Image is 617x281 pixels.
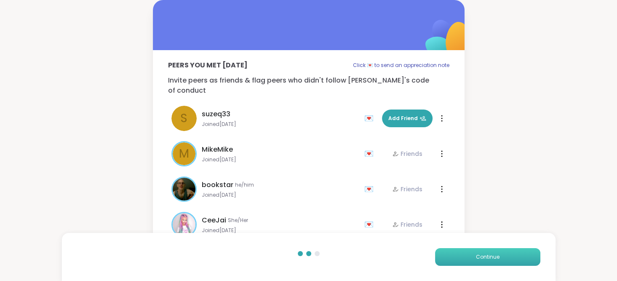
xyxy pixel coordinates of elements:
[202,145,233,155] span: MikeMike
[392,150,422,158] div: Friends
[202,180,233,190] span: bookstar
[180,110,187,127] span: s
[202,192,359,198] span: Joined [DATE]
[202,121,359,128] span: Joined [DATE]
[435,248,540,266] button: Continue
[353,60,449,70] p: Click 💌 to send an appreciation note
[364,218,377,231] div: 💌
[364,147,377,161] div: 💌
[202,109,230,119] span: suzeq33
[168,75,449,96] p: Invite peers as friends & flag peers who didn't follow [PERSON_NAME]'s code of conduct
[388,115,426,122] span: Add Friend
[202,227,359,234] span: Joined [DATE]
[179,145,189,163] span: M
[235,182,254,188] span: he/him
[202,156,359,163] span: Joined [DATE]
[364,182,377,196] div: 💌
[173,178,195,201] img: bookstar
[382,110,433,127] button: Add Friend
[168,60,248,70] p: Peers you met [DATE]
[173,213,195,236] img: CeeJai
[364,112,377,125] div: 💌
[392,185,422,193] div: Friends
[202,215,226,225] span: CeeJai
[228,217,248,224] span: She/Her
[476,253,499,261] span: Continue
[392,220,422,229] div: Friends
